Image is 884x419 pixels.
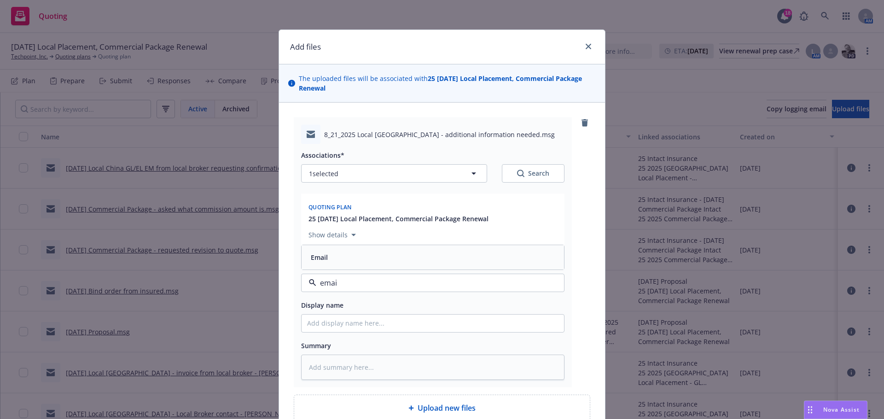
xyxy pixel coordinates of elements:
button: Email [311,253,328,262]
span: 1 selected [309,169,338,178]
button: SearchSearch [502,164,564,183]
input: Add display name here... [302,315,564,332]
button: Nova Assist [804,401,867,419]
input: Filter by keyword [316,277,546,288]
div: Drag to move [804,401,816,419]
strong: 25 [DATE] Local Placement, Commercial Package Renewal [299,74,582,92]
span: Nova Assist [823,406,860,413]
a: close [583,41,594,52]
span: Summary [301,341,331,350]
button: 1selected [301,164,487,183]
div: Search [517,169,549,178]
svg: Search [517,170,524,177]
span: Display name [301,301,343,310]
button: Show details [305,230,360,241]
span: The uploaded files will be associated with [299,74,596,93]
h1: Add files [290,41,321,53]
button: 25 [DATE] Local Placement, Commercial Package Renewal [308,214,489,224]
a: remove [579,117,590,128]
span: Associations* [301,151,344,160]
span: Quoting plan [308,203,352,211]
span: Upload new files [418,402,476,413]
span: 8_21_2025 Local [GEOGRAPHIC_DATA] - additional information needed.msg [324,130,555,139]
